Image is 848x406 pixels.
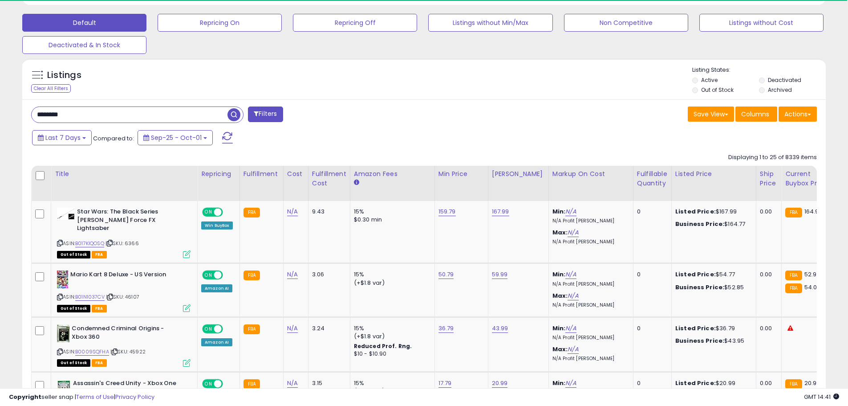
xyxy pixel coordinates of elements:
[77,208,185,235] b: Star Wars: The Black Series [PERSON_NAME] Force FX Lightsaber
[105,240,139,247] span: | SKU: 6366
[492,207,509,216] a: 167.99
[688,107,734,122] button: Save View
[552,239,626,245] p: N/A Profit [PERSON_NAME]
[637,208,665,216] div: 0
[760,379,775,387] div: 0.00
[804,393,839,401] span: 2025-10-9 14:41 GMT
[552,169,629,179] div: Markup on Cost
[568,291,578,300] a: N/A
[768,76,801,84] label: Deactivated
[75,293,105,301] a: B01N1037CV
[92,359,107,367] span: FBA
[568,228,578,237] a: N/A
[32,130,92,145] button: Last 7 Days
[57,208,75,220] img: 31ap+ZV8LZL._SL40_.jpg
[675,324,749,332] div: $36.79
[492,324,508,333] a: 43.99
[552,379,566,387] b: Min:
[106,293,139,300] span: | SKU: 46107
[138,130,213,145] button: Sep-25 - Oct-01
[548,166,633,201] th: The percentage added to the cost of goods (COGS) that forms the calculator for Min & Max prices.
[552,324,566,332] b: Min:
[552,291,568,300] b: Max:
[637,379,665,387] div: 0
[492,379,508,388] a: 20.99
[93,134,134,143] span: Compared to:
[675,379,749,387] div: $20.99
[201,338,232,346] div: Amazon AI
[287,270,298,279] a: N/A
[57,305,90,312] span: All listings that are currently out of stock and unavailable for purchase on Amazon
[760,208,775,216] div: 0.00
[438,324,454,333] a: 36.79
[312,379,343,387] div: 3.15
[785,169,831,188] div: Current Buybox Price
[354,279,428,287] div: (+$1.8 var)
[785,379,802,389] small: FBA
[57,359,90,367] span: All listings that are currently out of stock and unavailable for purchase on Amazon
[675,337,749,345] div: $43.95
[552,345,568,353] b: Max:
[243,324,260,334] small: FBA
[354,324,428,332] div: 15%
[760,169,778,188] div: Ship Price
[45,133,81,142] span: Last 7 Days
[312,271,343,279] div: 3.06
[312,169,346,188] div: Fulfillment Cost
[438,169,484,179] div: Min Price
[354,332,428,340] div: (+$1.8 var)
[158,14,282,32] button: Repricing On
[675,379,716,387] b: Listed Price:
[564,14,688,32] button: Non Competitive
[565,379,576,388] a: N/A
[741,110,769,119] span: Columns
[565,207,576,216] a: N/A
[73,379,181,390] b: Assassin's Creed Unity - Xbox One
[9,393,154,402] div: seller snap | |
[779,107,817,122] button: Actions
[354,350,428,358] div: $10 - $10.90
[728,153,817,162] div: Displaying 1 to 25 of 8339 items
[675,283,724,291] b: Business Price:
[57,271,191,311] div: ASIN:
[57,251,90,258] span: All listings that are currently out of stock and unavailable for purchase on Amazon
[287,379,298,388] a: N/A
[243,379,260,389] small: FBA
[203,209,214,216] span: ON
[675,169,752,179] div: Listed Price
[92,251,107,258] span: FBA
[151,133,202,142] span: Sep-25 - Oct-01
[354,342,412,350] b: Reduced Prof. Rng.
[55,169,194,179] div: Title
[243,208,260,217] small: FBA
[675,324,716,332] b: Listed Price:
[637,271,665,279] div: 0
[31,84,71,93] div: Clear All Filters
[222,209,236,216] span: OFF
[552,270,566,279] b: Min:
[243,271,260,280] small: FBA
[312,208,343,216] div: 9.43
[438,379,452,388] a: 17.79
[760,271,775,279] div: 0.00
[699,14,824,32] button: Listings without Cost
[354,179,359,187] small: Amazon Fees.
[675,220,749,228] div: $164.77
[785,283,802,293] small: FBA
[248,107,283,122] button: Filters
[675,270,716,279] b: Listed Price:
[492,169,545,179] div: [PERSON_NAME]
[92,305,107,312] span: FBA
[438,270,454,279] a: 50.79
[804,207,823,216] span: 164.93
[354,271,428,279] div: 15%
[201,221,233,230] div: Win BuyBox
[675,271,749,279] div: $54.77
[287,324,298,333] a: N/A
[735,107,777,122] button: Columns
[785,271,802,280] small: FBA
[492,270,508,279] a: 59.99
[701,76,718,84] label: Active
[243,169,280,179] div: Fulfillment
[804,379,820,387] span: 20.99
